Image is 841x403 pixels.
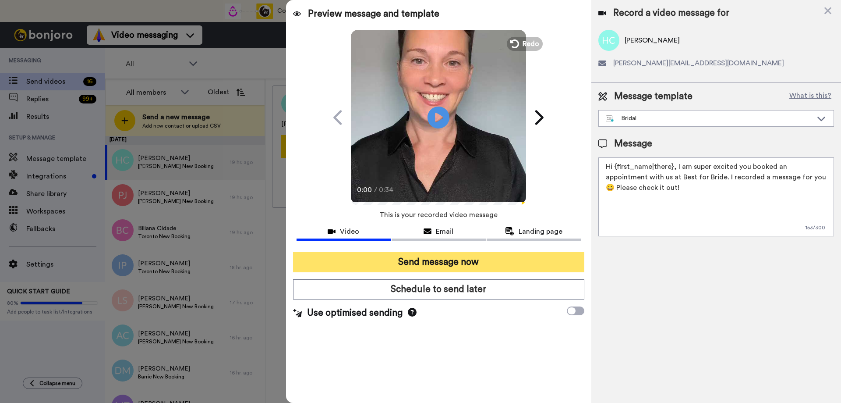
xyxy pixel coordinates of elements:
[340,226,359,237] span: Video
[379,185,394,195] span: 0:34
[598,157,834,236] textarea: Hi {first_name|there}, I am super excited you booked an appointment with us at Best for Bride. I ...
[606,114,813,123] div: Bridal
[606,115,614,122] img: nextgen-template.svg
[307,307,403,320] span: Use optimised sending
[357,185,372,195] span: 0:00
[614,90,693,103] span: Message template
[293,279,584,300] button: Schedule to send later
[787,90,834,103] button: What is this?
[374,185,377,195] span: /
[293,252,584,272] button: Send message now
[614,137,652,150] span: Message
[436,226,453,237] span: Email
[379,205,498,225] span: This is your recorded video message
[519,226,562,237] span: Landing page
